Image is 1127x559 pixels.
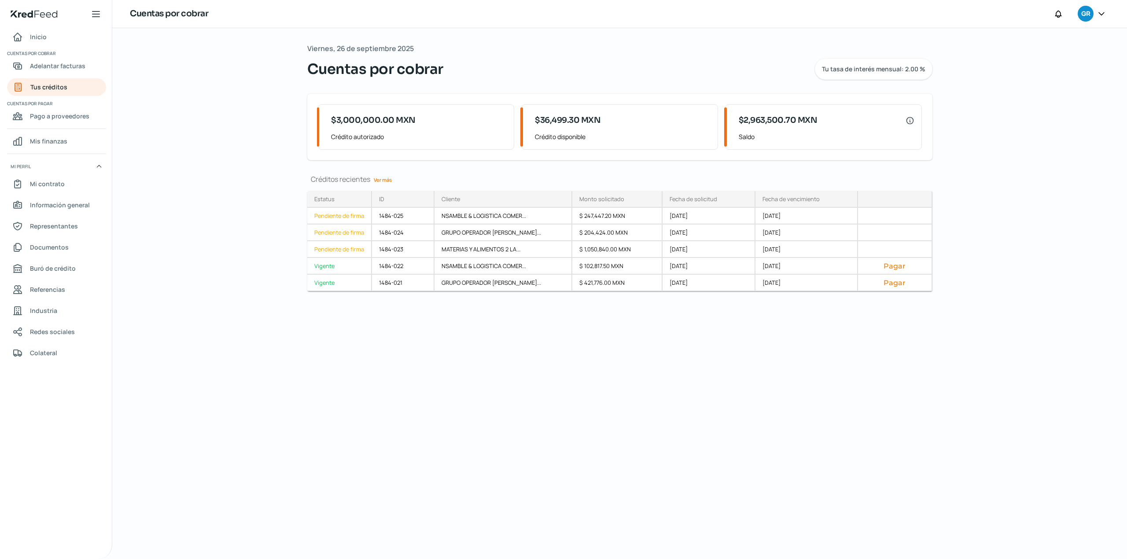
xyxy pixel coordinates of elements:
[7,28,106,46] a: Inicio
[370,173,395,187] a: Ver más
[865,278,924,287] button: Pagar
[30,199,90,210] span: Información general
[30,263,76,274] span: Buró de crédito
[307,42,414,55] span: Viernes, 26 de septiembre 2025
[535,114,600,126] span: $36,499.30 MXN
[435,224,572,241] div: GRUPO OPERADOR [PERSON_NAME]...
[30,110,89,121] span: Pago a proveedores
[30,60,85,71] span: Adelantar facturas
[307,241,372,258] a: Pendiente de firma
[30,347,57,358] span: Colateral
[7,239,106,256] a: Documentos
[7,132,106,150] a: Mis finanzas
[663,241,755,258] div: [DATE]
[762,195,820,203] div: Fecha de vencimiento
[307,224,372,241] a: Pendiente de firma
[307,208,372,224] a: Pendiente de firma
[435,208,572,224] div: NSAMBLE & LOGISTICA COMER...
[572,258,663,275] div: $ 102,817.50 MXN
[307,275,372,291] a: Vigente
[7,281,106,298] a: Referencias
[535,131,711,142] span: Crédito disponible
[7,99,105,107] span: Cuentas por pagar
[331,131,507,142] span: Crédito autorizado
[442,195,460,203] div: Cliente
[739,131,914,142] span: Saldo
[307,59,443,80] span: Cuentas por cobrar
[372,258,435,275] div: 1484-022
[372,208,435,224] div: 1484-025
[663,275,755,291] div: [DATE]
[755,258,858,275] div: [DATE]
[7,217,106,235] a: Representantes
[379,195,384,203] div: ID
[30,136,67,147] span: Mis finanzas
[7,107,106,125] a: Pago a proveedores
[435,275,572,291] div: GRUPO OPERADOR [PERSON_NAME]...
[307,258,372,275] a: Vigente
[7,302,106,320] a: Industria
[739,114,818,126] span: $2,963,500.70 MXN
[572,224,663,241] div: $ 204,424.00 MXN
[1081,9,1090,19] span: GR
[130,7,208,20] h1: Cuentas por cobrar
[755,208,858,224] div: [DATE]
[755,224,858,241] div: [DATE]
[435,258,572,275] div: NSAMBLE & LOGISTICA COMER...
[7,175,106,193] a: Mi contrato
[7,78,106,96] a: Tus créditos
[755,275,858,291] div: [DATE]
[30,31,47,42] span: Inicio
[30,326,75,337] span: Redes sociales
[30,221,78,232] span: Representantes
[307,174,932,184] div: Créditos recientes
[7,344,106,362] a: Colateral
[30,305,57,316] span: Industria
[372,241,435,258] div: 1484-023
[435,241,572,258] div: MATERIAS Y ALIMENTOS 2 LA...
[755,241,858,258] div: [DATE]
[7,49,105,57] span: Cuentas por cobrar
[30,284,65,295] span: Referencias
[331,114,416,126] span: $3,000,000.00 MXN
[822,66,925,72] span: Tu tasa de interés mensual: 2.00 %
[11,162,31,170] span: Mi perfil
[572,208,663,224] div: $ 247,447.20 MXN
[30,81,67,92] span: Tus créditos
[30,242,69,253] span: Documentos
[572,241,663,258] div: $ 1,050,840.00 MXN
[865,261,924,270] button: Pagar
[372,275,435,291] div: 1484-021
[572,275,663,291] div: $ 421,776.00 MXN
[663,258,755,275] div: [DATE]
[314,195,335,203] div: Estatus
[670,195,717,203] div: Fecha de solicitud
[7,323,106,341] a: Redes sociales
[7,260,106,277] a: Buró de crédito
[663,224,755,241] div: [DATE]
[663,208,755,224] div: [DATE]
[30,178,65,189] span: Mi contrato
[372,224,435,241] div: 1484-024
[579,195,624,203] div: Monto solicitado
[7,196,106,214] a: Información general
[7,57,106,75] a: Adelantar facturas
